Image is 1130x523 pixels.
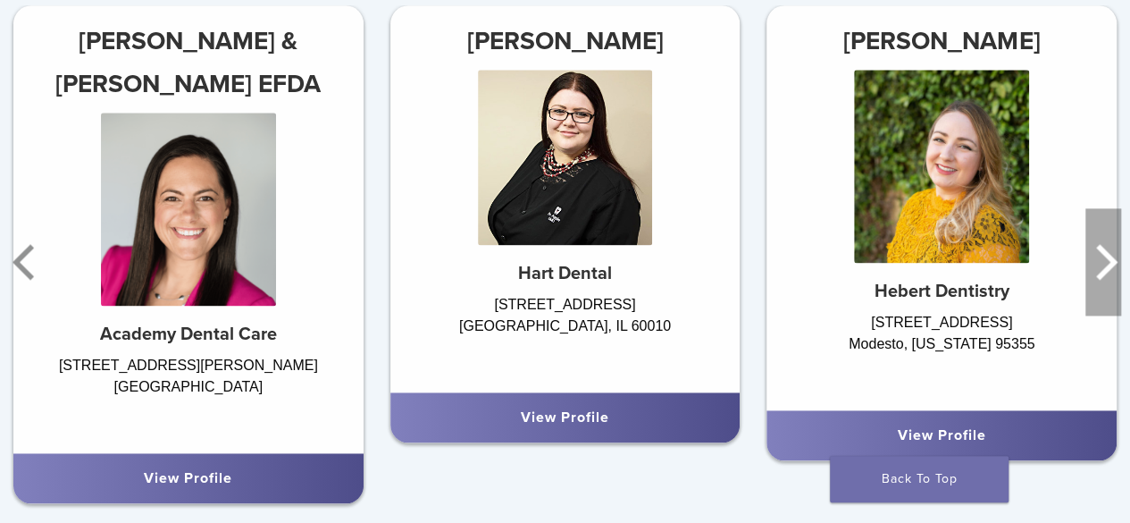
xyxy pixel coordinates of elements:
a: Back To Top [830,456,1009,502]
strong: Hebert Dentistry [875,281,1009,302]
button: Previous [9,208,45,316]
a: View Profile [521,409,609,426]
a: View Profile [898,426,986,444]
img: Dr. Agnieszka Iwaszczyszyn [478,70,653,245]
strong: Academy Dental Care [100,324,277,345]
strong: Hart Dental [518,263,612,284]
div: [STREET_ADDRESS] Modesto, [US_STATE] 95355 [766,312,1117,392]
h3: [PERSON_NAME] & [PERSON_NAME] EFDA [13,20,364,105]
h3: [PERSON_NAME] [766,20,1117,63]
div: [STREET_ADDRESS] [GEOGRAPHIC_DATA], IL 60010 [390,294,741,375]
button: Next [1085,208,1121,316]
h3: [PERSON_NAME] [390,20,741,63]
img: Dr. Chelsea Gonzales & Jeniffer Segura EFDA [101,113,276,305]
div: [STREET_ADDRESS][PERSON_NAME] [GEOGRAPHIC_DATA] [13,355,364,435]
a: View Profile [144,469,232,487]
img: Dr. Alexandra Hebert [854,70,1029,262]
